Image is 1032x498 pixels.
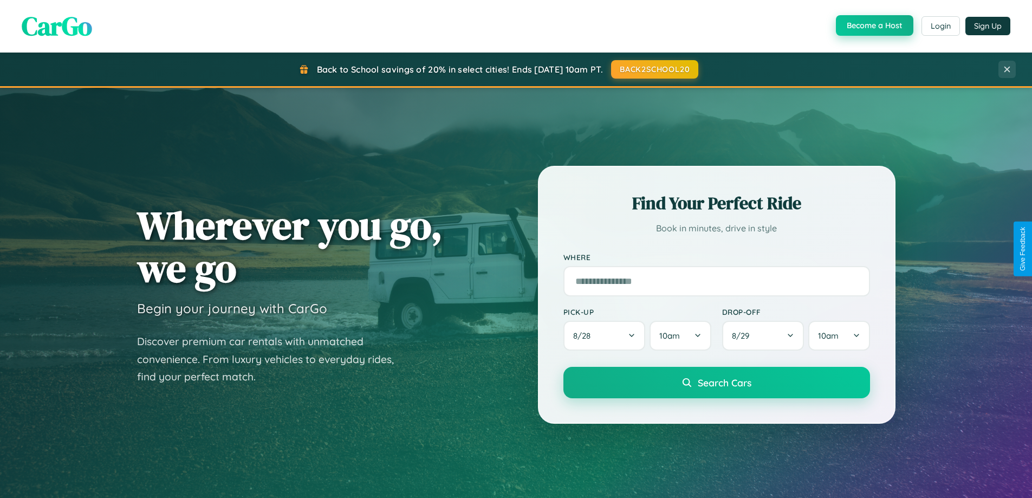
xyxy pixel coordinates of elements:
button: 10am [808,321,869,351]
label: Where [563,253,870,262]
span: 8 / 28 [573,331,596,341]
button: 8/28 [563,321,646,351]
h3: Begin your journey with CarGo [137,300,327,316]
p: Discover premium car rentals with unmatched convenience. From luxury vehicles to everyday rides, ... [137,333,408,386]
span: 10am [818,331,839,341]
button: 8/29 [722,321,804,351]
h1: Wherever you go, we go [137,204,443,289]
button: Login [921,16,960,36]
button: 10am [650,321,711,351]
label: Drop-off [722,307,870,316]
p: Book in minutes, drive in style [563,221,870,236]
h2: Find Your Perfect Ride [563,191,870,215]
span: CarGo [22,8,92,44]
button: BACK2SCHOOL20 [611,60,698,79]
span: 8 / 29 [732,331,755,341]
span: Back to School savings of 20% in select cities! Ends [DATE] 10am PT. [317,64,603,75]
span: Search Cars [698,377,751,389]
div: Give Feedback [1019,227,1027,271]
button: Become a Host [836,15,913,36]
label: Pick-up [563,307,711,316]
button: Sign Up [965,17,1010,35]
button: Search Cars [563,367,870,398]
span: 10am [659,331,680,341]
